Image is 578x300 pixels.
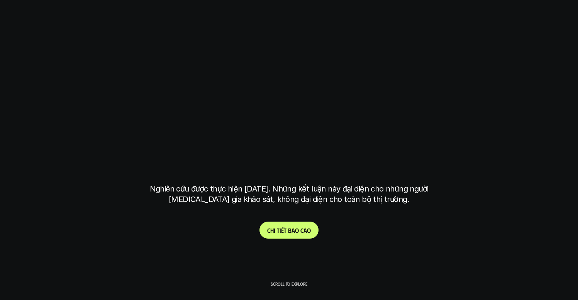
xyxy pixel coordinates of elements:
span: C [267,227,270,234]
span: ế [281,227,284,234]
h6: Kết quả nghiên cứu [263,64,321,73]
span: t [277,227,280,234]
h1: phạm vi công việc của [148,83,430,115]
span: t [284,227,286,234]
span: o [295,227,299,234]
p: Scroll to explore [271,281,307,286]
span: h [270,227,274,234]
p: Nghiên cứu được thực hiện [DATE]. Những kết luận này đại diện cho những người [MEDICAL_DATA] gia ... [144,184,434,205]
span: b [288,227,292,234]
h1: tại [GEOGRAPHIC_DATA] [151,144,427,176]
span: á [292,227,295,234]
span: o [307,227,311,234]
a: Chitiếtbáocáo [259,222,319,239]
span: á [303,227,307,234]
span: i [280,227,281,234]
span: i [274,227,275,234]
span: c [300,227,303,234]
